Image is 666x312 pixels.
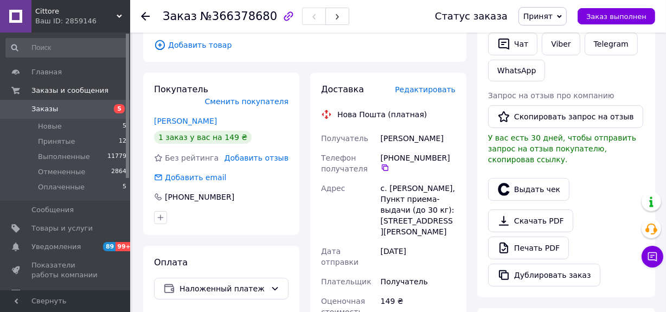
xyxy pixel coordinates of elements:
span: Принят [523,12,553,21]
span: Главная [31,67,62,77]
div: Вернуться назад [141,11,150,22]
span: Сменить покупателя [205,97,289,106]
span: У вас есть 30 дней, чтобы отправить запрос на отзыв покупателю, скопировав ссылку. [488,133,636,164]
span: Заказ [163,10,197,23]
span: 5 [123,122,126,131]
span: Доставка [321,84,364,94]
span: Cittore [35,7,117,16]
span: Отмененные [38,167,85,177]
span: №366378680 [200,10,277,23]
div: 1 заказ у вас на 149 ₴ [154,131,252,144]
span: Оплаченные [38,182,85,192]
a: Telegram [585,33,638,55]
div: Добавить email [153,172,228,183]
button: Выдать чек [488,178,569,201]
div: [DATE] [379,241,458,272]
span: 99+ [116,242,133,251]
span: Принятые [38,137,75,147]
span: Покупатель [154,84,208,94]
button: Чат с покупателем [642,246,663,268]
span: 5 [123,182,126,192]
span: Новые [38,122,62,131]
a: [PERSON_NAME] [154,117,217,125]
span: Редактировать [395,85,456,94]
span: 89 [103,242,116,251]
span: Дата отправки [321,247,358,266]
a: Печать PDF [488,237,569,259]
span: Телефон получателя [321,154,368,173]
a: WhatsApp [488,60,545,81]
span: Добавить отзыв [225,154,289,162]
div: с. [PERSON_NAME], Пункт приема-выдачи (до 30 кг): [STREET_ADDRESS][PERSON_NAME] [379,179,458,241]
span: Отзывы [31,289,60,298]
span: Показатели работы компании [31,260,100,280]
button: Чат [488,33,537,55]
span: Запрос на отзыв про компанию [488,91,614,100]
span: Добавить товар [154,39,456,51]
span: Заказ выполнен [586,12,646,21]
div: [PHONE_NUMBER] [164,192,235,202]
span: Товары и услуги [31,224,93,233]
span: 2864 [111,167,126,177]
span: Заказы и сообщения [31,86,108,95]
span: Заказы [31,104,58,114]
button: Заказ выполнен [578,8,655,24]
div: Добавить email [164,172,228,183]
button: Скопировать запрос на отзыв [488,105,643,128]
span: Плательщик [321,277,372,286]
span: Получатель [321,134,368,143]
span: Адрес [321,184,345,193]
span: 12 [119,137,126,147]
div: [PERSON_NAME] [379,129,458,148]
span: 5 [114,104,125,113]
div: Статус заказа [435,11,508,22]
span: 11779 [107,152,126,162]
span: Без рейтинга [165,154,219,162]
div: Ваш ID: 2859146 [35,16,130,26]
a: Скачать PDF [488,209,573,232]
div: Получатель [379,272,458,291]
div: [PHONE_NUMBER] [381,152,456,172]
button: Дублировать заказ [488,264,600,286]
div: Нова Пошта (платная) [335,109,430,120]
span: Сообщения [31,205,74,215]
span: Наложенный платеж [180,283,266,295]
span: Выполненные [38,152,90,162]
input: Поиск [5,38,127,58]
a: Viber [542,33,580,55]
span: Уведомления [31,242,81,252]
span: Оплата [154,257,188,268]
